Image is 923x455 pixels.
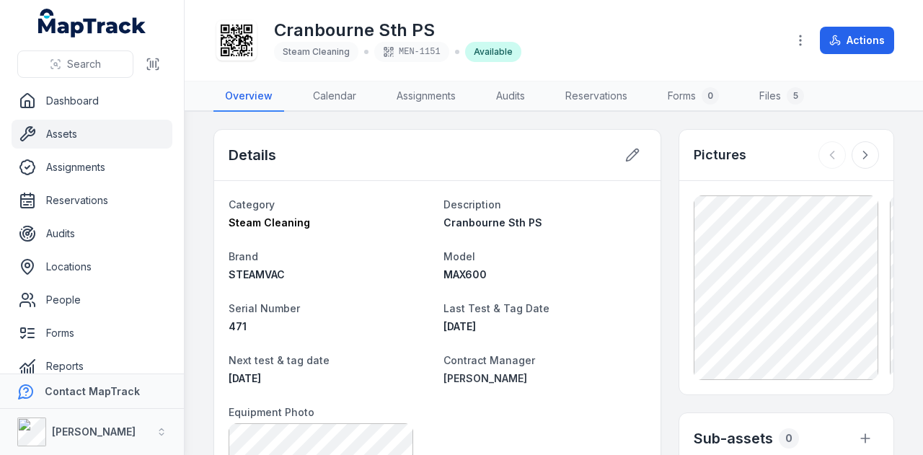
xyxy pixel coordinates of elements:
[12,352,172,381] a: Reports
[301,81,368,112] a: Calendar
[229,320,247,332] span: 471
[443,198,501,211] span: Description
[554,81,639,112] a: Reservations
[694,145,746,165] h3: Pictures
[702,87,719,105] div: 0
[229,372,261,384] time: 2/7/2026, 10:00:00 AM
[17,50,133,78] button: Search
[787,87,804,105] div: 5
[229,372,261,384] span: [DATE]
[443,354,535,366] span: Contract Manager
[45,385,140,397] strong: Contact MapTrack
[443,250,475,262] span: Model
[213,81,284,112] a: Overview
[443,320,476,332] time: 8/7/2025, 11:00:00 AM
[443,302,549,314] span: Last Test & Tag Date
[12,252,172,281] a: Locations
[12,87,172,115] a: Dashboard
[52,425,136,438] strong: [PERSON_NAME]
[385,81,467,112] a: Assignments
[229,354,330,366] span: Next test & tag date
[283,46,350,57] span: Steam Cleaning
[229,198,275,211] span: Category
[229,268,285,280] span: STEAMVAC
[229,406,314,418] span: Equipment Photo
[229,302,300,314] span: Serial Number
[229,250,258,262] span: Brand
[67,57,101,71] span: Search
[656,81,730,112] a: Forms0
[12,319,172,348] a: Forms
[274,19,521,42] h1: Cranbourne Sth PS
[229,145,276,165] h2: Details
[12,186,172,215] a: Reservations
[38,9,146,37] a: MapTrack
[229,216,310,229] span: Steam Cleaning
[779,428,799,449] div: 0
[694,428,773,449] h2: Sub-assets
[443,216,542,229] span: Cranbourne Sth PS
[443,371,647,386] a: [PERSON_NAME]
[748,81,816,112] a: Files5
[443,320,476,332] span: [DATE]
[12,219,172,248] a: Audits
[12,286,172,314] a: People
[12,153,172,182] a: Assignments
[465,42,521,62] div: Available
[485,81,536,112] a: Audits
[12,120,172,149] a: Assets
[820,27,894,54] button: Actions
[443,268,487,280] span: MAX600
[374,42,449,62] div: MEN-1151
